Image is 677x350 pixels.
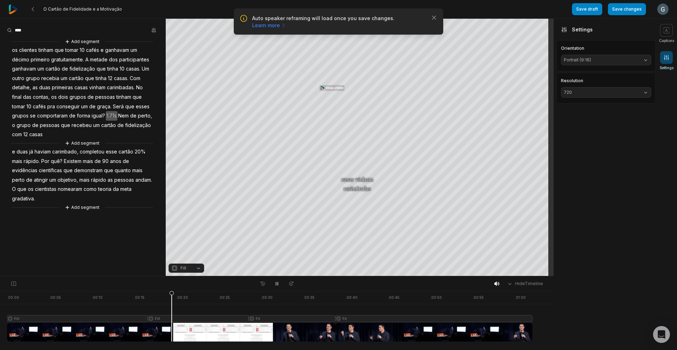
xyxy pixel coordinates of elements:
span: de [68,111,76,121]
button: Settings [660,51,673,71]
span: carimbado, [51,147,79,157]
span: recebeu [71,121,92,130]
span: dois [57,92,69,102]
span: e [100,46,104,55]
span: ganhavam [11,64,37,74]
span: os [27,185,34,194]
span: de [89,102,96,111]
span: anos [109,157,122,166]
span: Settings [660,65,673,71]
span: 1.71s [106,111,117,121]
span: 20% [134,147,146,157]
span: tinha [95,74,107,83]
span: cartão [45,64,61,74]
span: rápido. [23,157,41,166]
span: A [85,55,89,65]
span: um [49,175,57,185]
img: reap [8,5,18,14]
span: forma [76,111,91,121]
span: esse [105,147,118,157]
span: que [63,166,73,175]
span: científicas [38,166,63,175]
span: O [11,185,17,194]
span: da [112,185,120,194]
span: de [94,157,102,166]
span: completou [79,147,105,157]
span: 10 [79,46,85,55]
span: mais [11,157,23,166]
span: cafés [32,102,47,111]
span: perto, [137,111,153,121]
span: pra [47,102,56,111]
label: Orientation [561,46,651,50]
span: que [96,64,106,74]
span: Existem [63,157,82,166]
button: HideTimeline [505,278,545,289]
span: como [83,185,97,194]
span: Portrait (9:16) [564,57,637,63]
span: com [11,130,23,139]
span: que [54,46,65,55]
span: nomearam [57,185,83,194]
span: cartão [118,147,134,157]
span: dos [108,55,118,65]
span: primeiro [30,55,50,65]
span: cartão [100,121,117,130]
span: comportaram [36,111,68,121]
span: clientes [18,46,38,55]
span: de [129,111,137,121]
a: Learn more [252,22,286,29]
span: Fill [181,265,186,271]
span: um [130,46,138,55]
span: perto [11,175,25,185]
span: já [29,147,34,157]
button: Save changes [608,3,646,15]
span: objetivo, [57,175,79,185]
span: que [132,92,142,102]
button: Add segment [63,38,101,46]
span: que [124,102,135,111]
span: de [25,175,33,185]
span: 12 [23,130,29,139]
span: atingir [33,175,49,185]
span: duas [38,83,51,92]
span: tomar [65,46,79,55]
span: casas [29,130,43,139]
span: andam. [135,175,153,185]
span: 12 [107,74,113,83]
span: cientistas [34,185,57,194]
span: Captions [659,38,674,43]
span: Um [141,64,150,74]
span: metade [89,55,108,65]
span: fidelização [124,121,152,130]
div: Open Intercom Messenger [653,326,670,343]
span: pessoas [114,175,135,185]
span: um [92,121,100,130]
span: quê? [50,157,63,166]
span: que [103,166,114,175]
span: Nem [117,111,129,121]
span: que [84,74,95,83]
span: pessoas [39,121,60,130]
span: grupo [16,121,31,130]
span: cartão [68,74,84,83]
span: carimbadas. [106,83,135,92]
button: Add segment [63,204,101,211]
span: pessoas [94,92,116,102]
span: 90 [102,157,109,166]
span: tinham [38,46,54,55]
span: os [50,92,57,102]
span: O Cartão de Fidelidade e a Motivação [43,6,122,12]
span: demonstram [73,166,103,175]
span: fidelização [69,64,96,74]
span: mais [82,157,94,166]
span: igual? [91,111,106,121]
span: mais [132,166,143,175]
div: Settings [556,19,656,40]
span: os [11,46,18,55]
span: grupos [11,111,29,121]
span: ganhavam [104,46,130,55]
span: Com [129,74,141,83]
span: se [29,111,36,121]
span: No [135,83,144,92]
